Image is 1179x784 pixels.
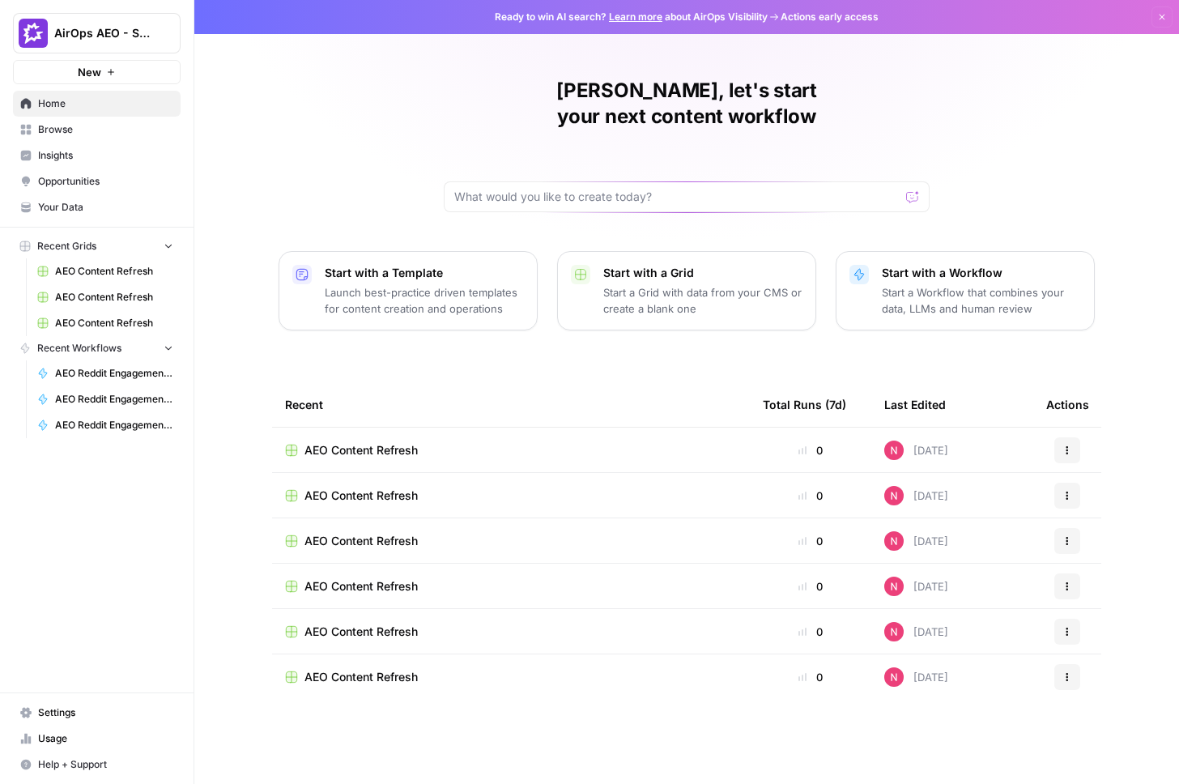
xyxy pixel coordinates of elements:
div: [DATE] [884,622,948,641]
button: Start with a WorkflowStart a Workflow that combines your data, LLMs and human review [836,251,1095,330]
img: fopa3c0x52at9xxul9zbduzf8hu4 [884,531,904,551]
span: Browse [38,122,173,137]
span: Usage [38,731,173,746]
div: 0 [763,533,858,549]
p: Start a Workflow that combines your data, LLMs and human review [882,284,1081,317]
span: Recent Grids [37,239,96,254]
p: Start with a Workflow [882,265,1081,281]
span: AEO Reddit Engagement - Fork [55,418,173,432]
a: AEO Content Refresh [285,442,737,458]
p: Start with a Template [325,265,524,281]
button: Recent Grids [13,234,181,258]
img: AirOps AEO - Single Brand (Gong) Logo [19,19,48,48]
a: Settings [13,700,181,726]
a: Insights [13,143,181,168]
span: AEO Content Refresh [304,578,418,594]
span: Ready to win AI search? about AirOps Visibility [495,10,768,24]
img: fopa3c0x52at9xxul9zbduzf8hu4 [884,486,904,505]
div: [DATE] [884,667,948,687]
p: Start a Grid with data from your CMS or create a blank one [603,284,802,317]
p: Launch best-practice driven templates for content creation and operations [325,284,524,317]
div: Total Runs (7d) [763,382,846,427]
button: Workspace: AirOps AEO - Single Brand (Gong) [13,13,181,53]
div: 0 [763,669,858,685]
a: Your Data [13,194,181,220]
a: AEO Reddit Engagement - Fork [30,360,181,386]
button: Start with a GridStart a Grid with data from your CMS or create a blank one [557,251,816,330]
button: Recent Workflows [13,336,181,360]
span: AEO Reddit Engagement - Fork [55,392,173,407]
span: AirOps AEO - Single Brand (Gong) [54,25,152,41]
a: AEO Content Refresh [285,578,737,594]
a: AEO Reddit Engagement - Fork [30,412,181,438]
span: AEO Content Refresh [304,624,418,640]
input: What would you like to create today? [454,189,900,205]
button: New [13,60,181,84]
span: Actions early access [781,10,879,24]
h1: [PERSON_NAME], let's start your next content workflow [444,78,930,130]
div: 0 [763,442,858,458]
span: Recent Workflows [37,341,121,356]
a: AEO Content Refresh [285,488,737,504]
span: AEO Content Refresh [55,316,173,330]
img: fopa3c0x52at9xxul9zbduzf8hu4 [884,441,904,460]
span: AEO Reddit Engagement - Fork [55,366,173,381]
div: [DATE] [884,577,948,596]
a: AEO Content Refresh [30,310,181,336]
img: fopa3c0x52at9xxul9zbduzf8hu4 [884,667,904,687]
span: New [78,64,101,80]
span: AEO Content Refresh [304,442,418,458]
p: Start with a Grid [603,265,802,281]
span: AEO Content Refresh [55,264,173,279]
div: Actions [1046,382,1089,427]
a: AEO Content Refresh [30,258,181,284]
a: AEO Content Refresh [285,624,737,640]
div: 0 [763,624,858,640]
a: AEO Content Refresh [285,669,737,685]
div: [DATE] [884,531,948,551]
span: Settings [38,705,173,720]
span: AEO Content Refresh [304,488,418,504]
div: Recent [285,382,737,427]
a: AEO Content Refresh [30,284,181,310]
button: Start with a TemplateLaunch best-practice driven templates for content creation and operations [279,251,538,330]
div: 0 [763,578,858,594]
span: Help + Support [38,757,173,772]
span: Your Data [38,200,173,215]
span: Insights [38,148,173,163]
span: AEO Content Refresh [304,669,418,685]
span: AEO Content Refresh [304,533,418,549]
a: Home [13,91,181,117]
a: Usage [13,726,181,752]
a: Opportunities [13,168,181,194]
div: [DATE] [884,486,948,505]
a: AEO Content Refresh [285,533,737,549]
button: Help + Support [13,752,181,778]
a: Learn more [609,11,662,23]
a: AEO Reddit Engagement - Fork [30,386,181,412]
img: fopa3c0x52at9xxul9zbduzf8hu4 [884,622,904,641]
a: Browse [13,117,181,143]
div: 0 [763,488,858,504]
div: Last Edited [884,382,946,427]
span: AEO Content Refresh [55,290,173,305]
span: Opportunities [38,174,173,189]
img: fopa3c0x52at9xxul9zbduzf8hu4 [884,577,904,596]
div: [DATE] [884,441,948,460]
span: Home [38,96,173,111]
